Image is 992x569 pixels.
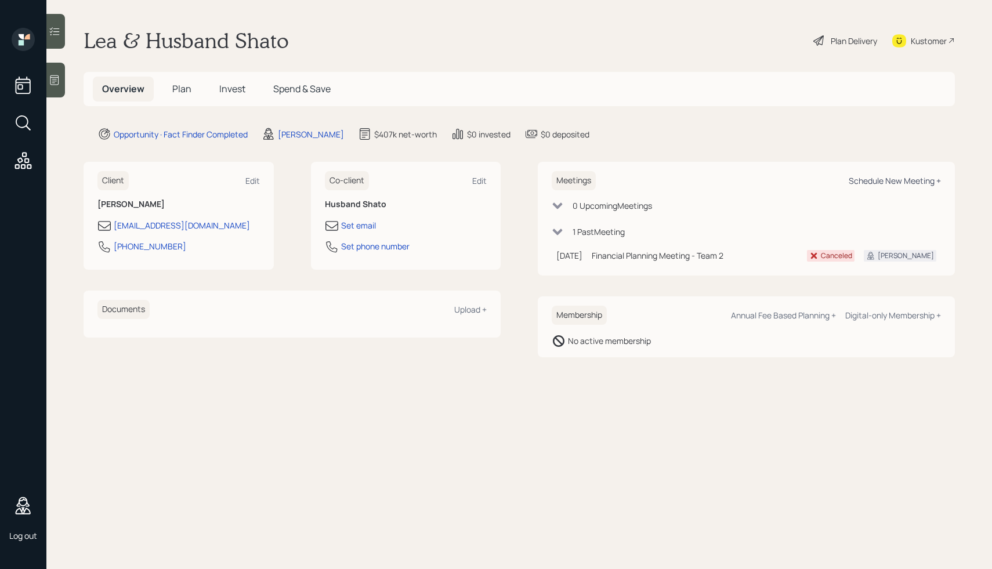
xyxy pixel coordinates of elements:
div: 1 Past Meeting [573,226,625,238]
div: Plan Delivery [831,35,877,47]
div: Log out [9,530,37,541]
span: Plan [172,82,191,95]
div: Financial Planning Meeting - Team 2 [592,249,798,262]
span: Invest [219,82,245,95]
h6: Husband Shato [325,200,487,209]
div: [PERSON_NAME] [878,251,934,261]
h6: Documents [97,300,150,319]
div: Set phone number [341,240,410,252]
div: No active membership [568,335,651,347]
div: Edit [245,175,260,186]
div: $0 deposited [541,128,589,140]
span: Overview [102,82,144,95]
div: 0 Upcoming Meeting s [573,200,652,212]
div: $407k net-worth [374,128,437,140]
div: Edit [472,175,487,186]
div: Canceled [821,251,852,261]
h6: Client [97,171,129,190]
div: [PHONE_NUMBER] [114,240,186,252]
h6: Membership [552,306,607,325]
div: Kustomer [911,35,947,47]
h6: Co-client [325,171,369,190]
h6: [PERSON_NAME] [97,200,260,209]
div: [PERSON_NAME] [278,128,344,140]
div: [DATE] [556,249,582,262]
h6: Meetings [552,171,596,190]
div: Upload + [454,304,487,315]
div: [EMAIL_ADDRESS][DOMAIN_NAME] [114,219,250,231]
h1: Lea & Husband Shato [84,28,289,53]
div: Schedule New Meeting + [849,175,941,186]
div: Digital-only Membership + [845,310,941,321]
span: Spend & Save [273,82,331,95]
div: Opportunity · Fact Finder Completed [114,128,248,140]
div: Set email [341,219,376,231]
div: $0 invested [467,128,511,140]
div: Annual Fee Based Planning + [731,310,836,321]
